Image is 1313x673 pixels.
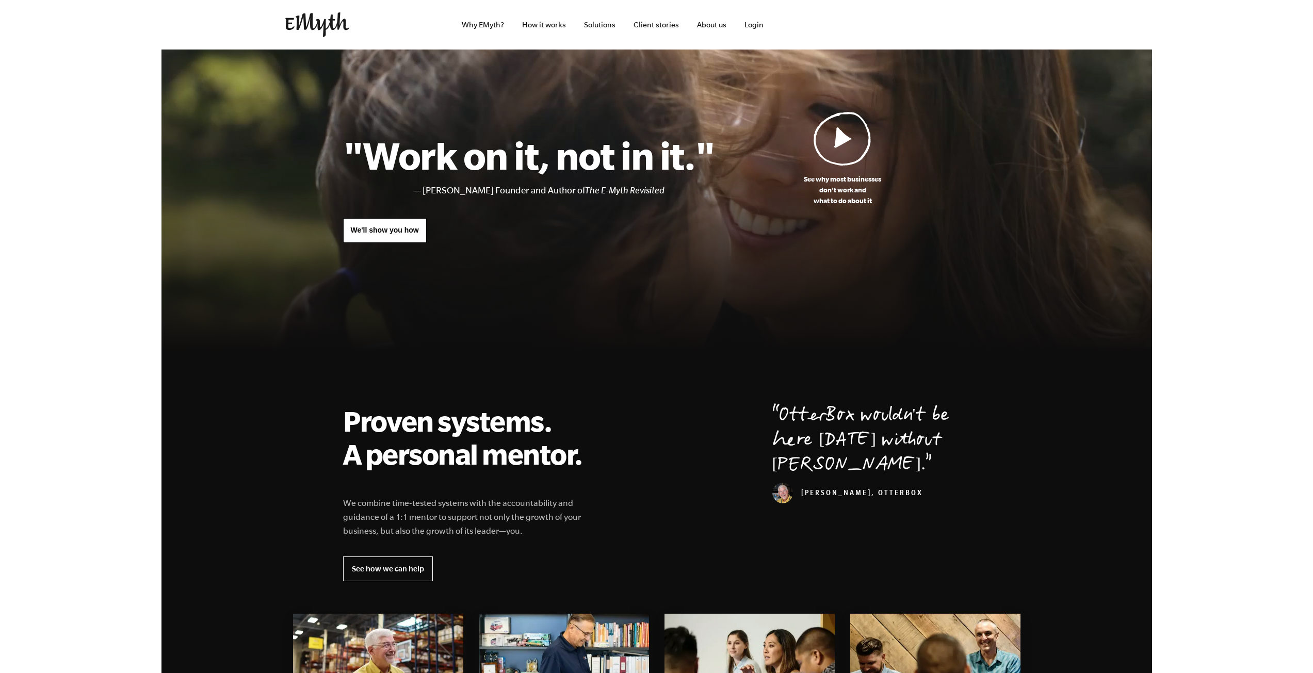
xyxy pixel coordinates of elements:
p: We combine time-tested systems with the accountability and guidance of a 1:1 mentor to support no... [343,496,595,538]
h2: Proven systems. A personal mentor. [343,404,595,470]
h1: "Work on it, not in it." [343,133,715,178]
cite: [PERSON_NAME], OtterBox [772,490,923,498]
img: Curt Richardson, OtterBox [772,483,793,503]
img: Play Video [814,111,871,166]
span: We'll show you how [351,226,419,234]
i: The E-Myth Revisited [585,185,664,195]
a: We'll show you how [343,218,427,243]
a: See how we can help [343,556,433,581]
iframe: Embedded CTA [806,13,915,36]
p: OtterBox wouldn't be here [DATE] without [PERSON_NAME]. [772,404,970,479]
a: See why most businessesdon't work andwhat to do about it [715,111,970,206]
p: See why most businesses don't work and what to do about it [715,174,970,206]
img: EMyth [285,12,349,37]
li: [PERSON_NAME] Founder and Author of [423,183,715,198]
iframe: Embedded CTA [920,13,1028,36]
iframe: Chat Widget [1261,623,1313,673]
